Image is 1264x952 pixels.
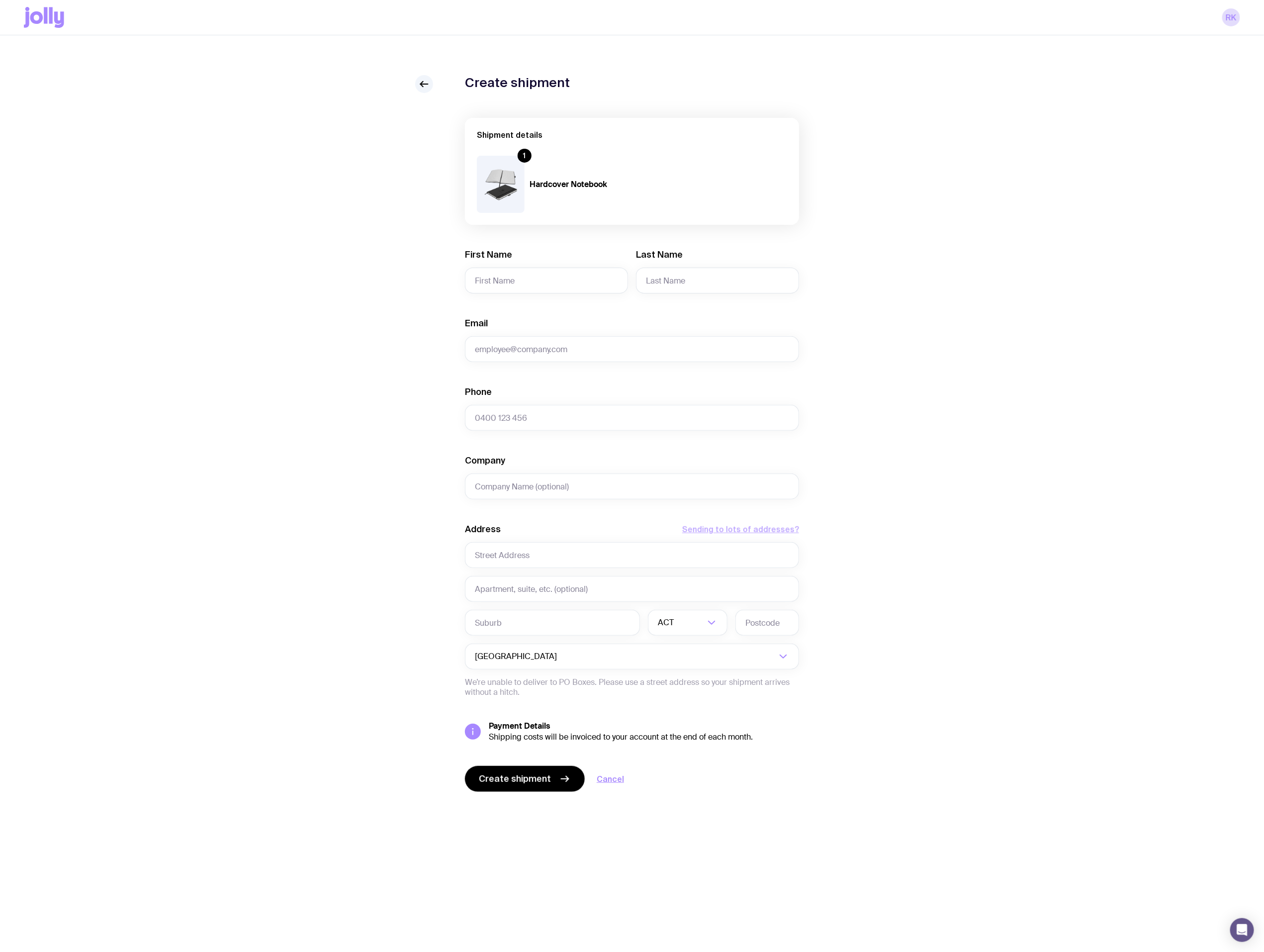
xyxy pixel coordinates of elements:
a: Cancel [597,773,624,785]
label: Company [465,455,505,467]
label: Address [465,523,501,535]
a: RK [1222,8,1240,26]
div: Search for option [648,610,727,636]
label: Email [465,317,488,329]
input: Suburb [465,610,640,636]
label: Last Name [636,249,683,261]
input: 0400 123 456 [465,405,799,431]
span: [GEOGRAPHIC_DATA] [475,644,559,669]
button: Create shipment [465,766,585,792]
div: Shipping costs will be invoiced to your account at the end of each month. [489,732,799,742]
label: Phone [465,386,492,398]
span: ACT [658,610,676,636]
input: employee@company.com [465,336,799,362]
div: Search for option [465,644,799,669]
h1: Create shipment [465,75,570,90]
p: We’re unable to deliver to PO Boxes. Please use a street address so your shipment arrives without... [465,677,799,697]
div: Open Intercom Messenger [1230,918,1254,942]
input: Last Name [636,268,799,293]
input: Postcode [735,610,799,636]
input: First Name [465,268,628,293]
div: 1 [518,149,532,163]
span: Create shipment [479,773,551,785]
input: Street Address [465,542,799,568]
h5: Payment Details [489,721,799,731]
button: Sending to lots of addresses? [682,523,799,535]
h2: Shipment details [477,130,787,140]
label: First Name [465,249,512,261]
input: Search for option [559,644,776,669]
input: Apartment, suite, etc. (optional) [465,576,799,602]
input: Search for option [676,610,705,636]
h4: Hardcover Notebook [530,180,626,190]
input: Company Name (optional) [465,474,799,499]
